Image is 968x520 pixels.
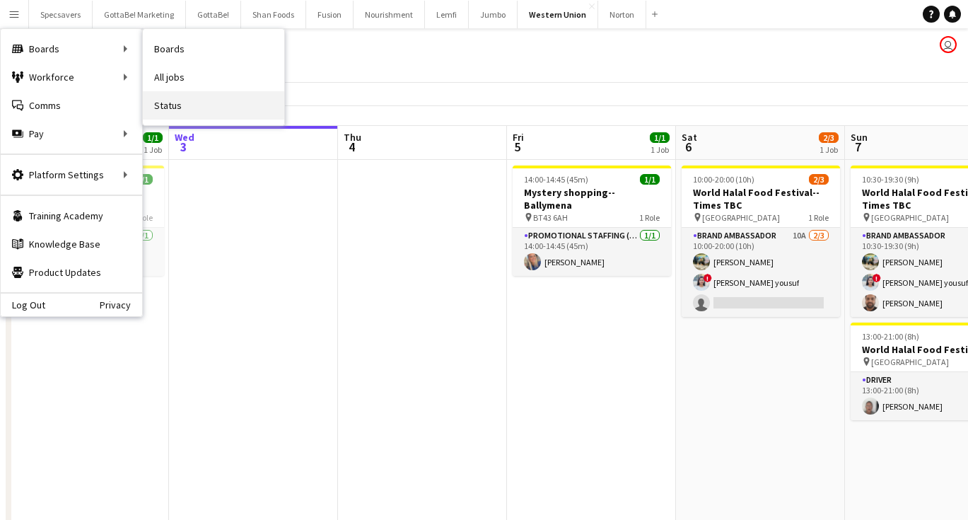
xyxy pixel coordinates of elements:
h3: World Halal Food Festival--Times TBC [682,186,840,212]
app-job-card: 14:00-14:45 (45m)1/1Mystery shopping--Ballymena BT43 6AH1 RolePromotional Staffing (Mystery Shopp... [513,166,671,276]
div: Workforce [1,63,142,91]
span: BT43 6AH [533,212,568,223]
span: Fri [513,131,524,144]
span: 1 Role [639,212,660,223]
span: [GEOGRAPHIC_DATA] [702,212,780,223]
span: 13:00-21:00 (8h) [862,331,919,342]
div: Pay [1,120,142,148]
button: GottaBe! Marketing [93,1,186,28]
app-card-role: Promotional Staffing (Mystery Shopper)1/114:00-14:45 (45m)[PERSON_NAME] [513,228,671,276]
span: ! [704,274,712,282]
span: ! [873,274,881,282]
span: 10:30-19:30 (9h) [862,174,919,185]
button: Nourishment [354,1,425,28]
span: Sun [851,131,868,144]
span: 6 [680,139,697,155]
span: 5 [511,139,524,155]
a: Training Academy [1,202,142,230]
span: 2/3 [819,132,839,143]
div: Boards [1,35,142,63]
span: 1/1 [640,174,660,185]
span: 4 [342,139,361,155]
div: Platform Settings [1,161,142,189]
a: Comms [1,91,142,120]
a: Product Updates [1,258,142,287]
span: Thu [344,131,361,144]
app-card-role: Brand Ambassador10A2/310:00-20:00 (10h)[PERSON_NAME]![PERSON_NAME] yousuf [682,228,840,317]
span: 1/1 [650,132,670,143]
span: 1/1 [143,132,163,143]
app-job-card: 10:00-20:00 (10h)2/3World Halal Food Festival--Times TBC [GEOGRAPHIC_DATA]1 RoleBrand Ambassador1... [682,166,840,317]
button: Specsavers [29,1,93,28]
span: 10:00-20:00 (10h) [693,174,754,185]
a: All jobs [143,63,284,91]
button: Western Union [518,1,598,28]
a: Boards [143,35,284,63]
button: Fusion [306,1,354,28]
span: Wed [175,131,194,144]
span: [GEOGRAPHIC_DATA] [871,212,949,223]
span: 1 Role [808,212,829,223]
a: Knowledge Base [1,230,142,258]
a: Log Out [1,299,45,311]
button: Norton [598,1,646,28]
a: Privacy [100,299,142,311]
span: Sat [682,131,697,144]
button: Shan Foods [241,1,306,28]
span: 2/3 [809,174,829,185]
div: 1 Job [820,144,838,155]
button: GottaBe! [186,1,241,28]
div: 1 Job [651,144,669,155]
span: [GEOGRAPHIC_DATA] [871,357,949,367]
h3: Mystery shopping--Ballymena [513,186,671,212]
app-user-avatar: Booking & Talent Team [940,36,957,53]
button: Jumbo [469,1,518,28]
span: 7 [849,139,868,155]
span: 3 [173,139,194,155]
button: Lemfi [425,1,469,28]
span: 14:00-14:45 (45m) [524,174,588,185]
div: 1 Job [144,144,162,155]
a: Status [143,91,284,120]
